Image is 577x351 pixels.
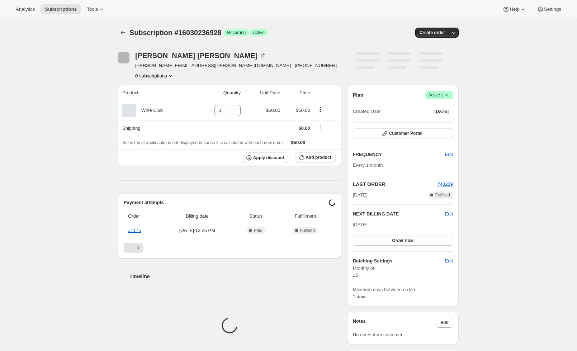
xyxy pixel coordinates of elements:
[227,30,246,35] span: Recurring
[118,120,194,136] th: Shipping
[136,107,163,114] div: Wine Club
[353,265,453,272] span: Monthly on
[87,6,98,12] span: Tools
[279,213,331,220] span: Fulfillment
[436,318,453,328] button: Edit
[440,320,449,326] span: Edit
[135,52,266,59] div: [PERSON_NAME] [PERSON_NAME]
[133,243,143,253] button: Next
[124,243,336,253] nav: Pagination
[295,152,335,162] button: Add product
[162,227,233,234] span: [DATE] · 12:25 PM
[445,210,453,218] button: Edit
[314,106,326,114] button: Product actions
[135,72,174,79] button: Product actions
[445,257,453,265] span: Edit
[428,91,450,99] span: Active
[124,199,328,206] h2: Payment attempts
[118,28,128,38] button: Subscriptions
[314,123,326,131] button: Shipping actions
[243,152,289,163] button: Apply discount
[162,213,233,220] span: Billing date
[253,155,284,161] span: Apply discount
[434,109,449,114] span: [DATE]
[266,108,280,113] span: $50.00
[300,228,315,233] span: Fulfilled
[353,286,453,293] span: Minimum days between orders
[129,273,341,280] h2: Timeline
[45,6,77,12] span: Subscriptions
[353,191,368,199] span: [DATE]
[118,52,129,63] span: Paul Rosen
[298,125,310,131] span: $0.00
[392,238,413,243] span: Order now
[415,28,449,38] button: Create order
[128,228,141,233] a: #1175
[498,4,531,14] button: Help
[445,151,453,158] span: Edit
[353,318,436,328] h3: Notes
[441,255,457,267] button: Edit
[296,108,310,113] span: $50.00
[122,140,284,145] span: Sales tax (if applicable) is not displayed because it is calculated with each new order.
[283,85,312,101] th: Price
[353,151,445,158] h2: FREQUENCY
[11,4,39,14] button: Analytics
[253,30,265,35] span: Active
[353,294,366,299] span: 1 days
[510,6,519,12] span: Help
[442,92,443,98] span: |
[306,155,331,160] span: Add product
[353,236,453,246] button: Order now
[16,6,35,12] span: Analytics
[438,181,453,188] button: #43239
[353,181,438,188] h2: LAST ORDER
[544,6,561,12] span: Settings
[353,128,453,138] button: Customer Portal
[430,106,453,117] button: [DATE]
[124,208,160,224] th: Order
[129,29,221,37] span: Subscription #16030236928
[420,30,445,35] span: Create order
[353,222,368,227] span: [DATE]
[353,108,380,115] span: Created Date
[353,91,364,99] h2: Plan
[389,131,422,136] span: Customer Portal
[194,85,243,101] th: Quantity
[243,85,282,101] th: Unit Price
[441,149,457,160] button: Edit
[353,272,358,278] span: 15
[435,192,450,198] span: Fulfilled
[41,4,81,14] button: Subscriptions
[82,4,109,14] button: Tools
[254,228,263,233] span: Paid
[353,332,403,337] span: No notes from customer
[353,162,383,168] span: Every 1 month
[291,140,306,145] span: $50.00
[438,181,453,187] a: #43239
[118,85,194,101] th: Product
[533,4,566,14] button: Settings
[353,210,445,218] h2: NEXT BILLING DATE
[353,257,445,265] h6: Batching Settings
[237,213,275,220] span: Status
[135,62,337,69] span: [PERSON_NAME][EMAIL_ADDRESS][PERSON_NAME][DOMAIN_NAME] · [PHONE_NUMBER]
